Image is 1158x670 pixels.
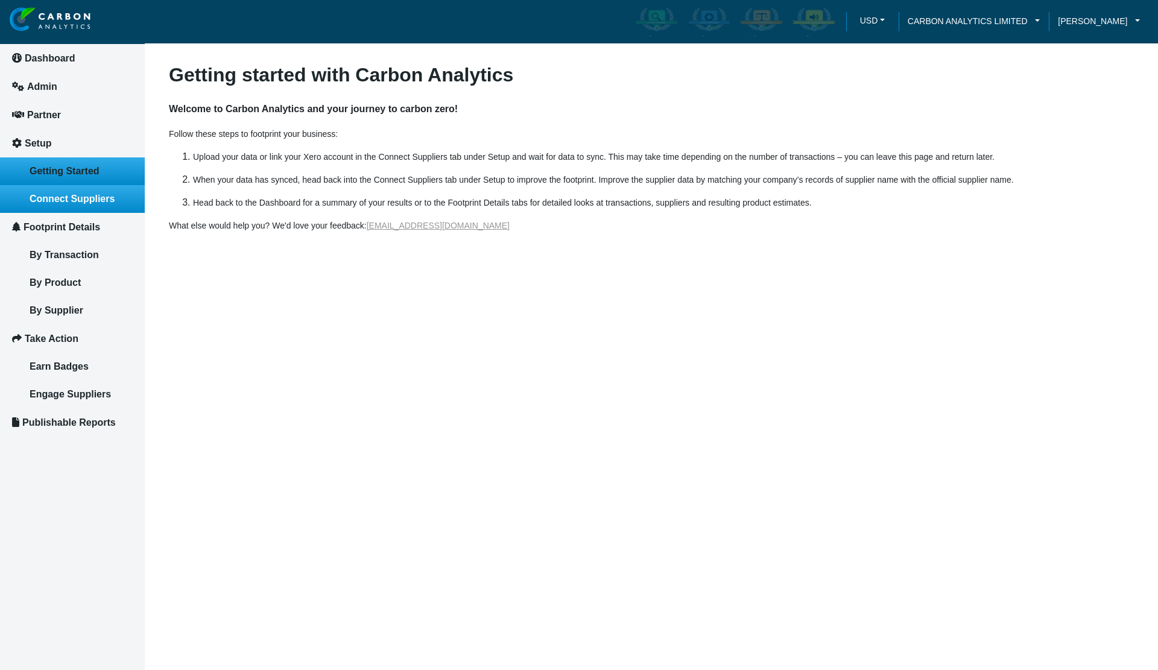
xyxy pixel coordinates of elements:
img: carbon-advocate-enabled.png [791,7,837,37]
h3: Getting started with Carbon Analytics [169,63,1134,86]
span: Setup [25,138,51,148]
span: Publishable Reports [22,417,116,428]
p: What else would help you? We'd love your feedback: [169,219,1134,232]
a: USDUSD [846,11,899,33]
span: Footprint Details [24,222,100,232]
p: Upload your data or link your Xero account in the Connect Suppliers tab under Setup and wait for ... [193,150,1134,163]
div: Carbon Efficient [684,4,734,39]
span: By Transaction [30,250,99,260]
button: USD [855,11,890,30]
span: By Product [30,277,81,288]
a: CARBON ANALYTICS LIMITED [899,14,1049,28]
img: insight-logo-2.png [10,7,90,32]
span: CARBON ANALYTICS LIMITED [908,14,1028,28]
a: [EMAIL_ADDRESS][DOMAIN_NAME] [367,221,510,230]
p: When your data has synced, head back into the Connect Suppliers tab under Setup to improve the fo... [193,173,1134,186]
span: Getting Started [30,166,100,176]
div: Carbon Aware [631,4,682,39]
p: Head back to the Dashboard for a summary of your results or to the Footprint Details tabs for det... [193,196,1134,209]
img: carbon-efficient-enabled.png [686,7,732,37]
span: Connect Suppliers [30,194,115,204]
span: By Supplier [30,305,83,315]
div: Carbon Advocate [789,4,839,39]
a: [PERSON_NAME] [1049,14,1149,28]
span: Admin [27,81,57,92]
span: Take Action [25,333,78,344]
p: Follow these steps to footprint your business: [169,127,1134,141]
span: Dashboard [25,53,75,63]
span: Partner [27,110,61,120]
img: carbon-offsetter-enabled.png [739,7,784,37]
span: [PERSON_NAME] [1058,14,1127,28]
img: carbon-aware-enabled.png [634,7,679,37]
span: Earn Badges [30,361,89,371]
h4: Welcome to Carbon Analytics and your journey to carbon zero! [169,91,1134,127]
span: Engage Suppliers [30,389,111,399]
div: Carbon Offsetter [736,4,786,39]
